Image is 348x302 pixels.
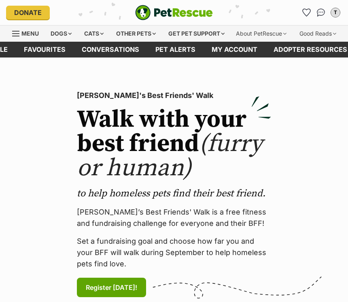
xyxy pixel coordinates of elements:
a: Donate [6,6,50,19]
p: [PERSON_NAME]'s Best Friends' Walk [77,90,271,101]
button: My account [329,6,342,19]
span: Register [DATE]! [86,283,137,292]
a: Register [DATE]! [77,278,146,297]
div: T [331,9,340,17]
a: Conversations [314,6,327,19]
img: logo-e224e6f780fb5917bec1dbf3a21bbac754714ae5b6737aabdf751b685950b380.svg [135,5,213,20]
a: Pet alerts [147,42,204,57]
a: conversations [74,42,147,57]
p: to help homeless pets find their best friend. [77,187,271,200]
a: Favourites [16,42,74,57]
div: Good Reads [294,26,342,42]
ul: Account quick links [300,6,342,19]
a: Favourites [300,6,313,19]
span: Menu [21,30,39,37]
span: (furry or human) [77,129,263,183]
div: Get pet support [163,26,230,42]
div: Cats [79,26,109,42]
a: PetRescue [135,5,213,20]
div: Dogs [45,26,77,42]
div: Other pets [110,26,161,42]
div: About PetRescue [230,26,292,42]
img: chat-41dd97257d64d25036548639549fe6c8038ab92f7586957e7f3b1b290dea8141.svg [317,9,325,17]
p: Set a fundraising goal and choose how far you and your BFF will walk during September to help hom... [77,236,271,270]
h2: Walk with your best friend [77,108,271,181]
a: My account [204,42,265,57]
a: Menu [12,26,45,40]
p: [PERSON_NAME]’s Best Friends' Walk is a free fitness and fundraising challenge for everyone and t... [77,206,271,229]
